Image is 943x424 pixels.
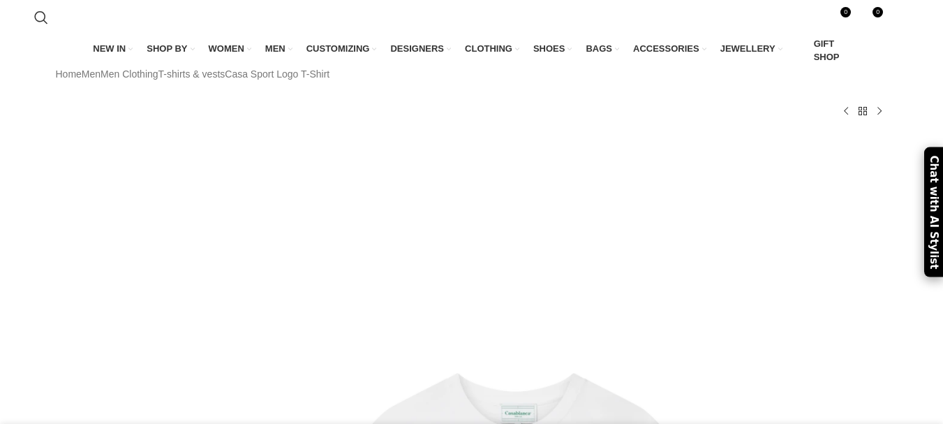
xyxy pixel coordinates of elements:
span: GIFT SHOP [814,38,850,63]
a: WOMEN [209,34,251,64]
span: ACCESSORIES [633,43,699,55]
span: 0 [840,7,851,17]
span: JEWELLERY [720,43,775,55]
div: Main navigation [27,34,916,66]
span: NEW IN [93,43,126,55]
a: SHOP BY [147,34,194,64]
a: NEW IN [93,34,133,64]
a: Search [27,3,55,31]
div: My Wishlist [855,3,884,31]
a: ACCESSORIES [633,34,706,64]
span: BAGS [586,43,612,55]
a: GIFT SHOP [796,34,850,66]
a: Men Clothing [101,66,158,82]
a: Previous product [838,103,854,119]
a: 0 [823,3,852,31]
a: BAGS [586,34,619,64]
span: CLOTHING [465,43,512,55]
img: oversized t shirts [63,228,148,362]
span: SHOP BY [147,43,187,55]
span: DESIGNERS [390,43,444,55]
span: WOMEN [209,43,244,55]
a: SHOES [533,34,572,64]
span: Casa Sport Logo T-Shirt [225,66,329,82]
a: T-shirts & vests [158,66,225,82]
a: 0 [855,3,884,31]
img: GiftBag [796,45,809,57]
a: Next product [871,103,888,119]
a: Men [82,66,101,82]
span: 0 [873,7,883,17]
a: JEWELLERY [720,34,782,64]
a: CLOTHING [465,34,519,64]
span: SHOES [533,43,565,55]
a: DESIGNERS [390,34,451,64]
span: CUSTOMIZING [306,43,370,55]
a: MEN [265,34,292,64]
span: MEN [265,43,285,55]
nav: Breadcrumb [56,66,330,82]
a: Home [56,66,82,82]
a: CUSTOMIZING [306,34,377,64]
